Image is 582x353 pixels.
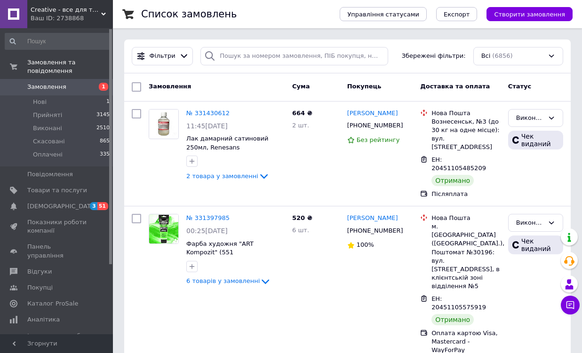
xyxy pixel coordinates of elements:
[149,109,179,139] a: Фото товару
[97,202,108,210] span: 51
[561,296,580,314] button: Чат з покупцем
[347,83,382,90] span: Покупець
[402,52,466,61] span: Збережені фільтри:
[186,135,268,151] a: Лак дамарний сатиновий 250мл, Renesans
[33,150,63,159] span: Оплачені
[431,175,474,186] div: Отримано
[340,7,427,21] button: Управління статусами
[27,267,52,276] span: Відгуки
[100,150,110,159] span: 335
[347,11,419,18] span: Управління статусами
[33,111,62,119] span: Прийняті
[357,136,400,143] span: Без рейтингу
[347,214,398,223] a: [PERSON_NAME]
[431,156,486,172] span: ЕН: 20451105485209
[27,315,60,324] span: Аналітика
[31,6,101,14] span: Creative - все для творчих людей
[516,218,544,228] div: Виконано
[186,110,230,117] a: № 331430612
[186,173,270,180] a: 2 товара у замовленні
[292,214,312,221] span: 520 ₴
[31,14,113,23] div: Ваш ID: 2738868
[27,170,73,179] span: Повідомлення
[186,240,274,274] a: Фарба художня "ART Kompozit" (551 флуоресцентний зелений , 0,075 л ТУБА)
[186,214,230,221] a: № 331397985
[90,202,97,210] span: 3
[292,227,309,234] span: 6 шт.
[431,314,474,325] div: Отримано
[477,10,573,17] a: Створити замовлення
[186,277,271,284] a: 6 товарів у замовленні
[186,277,260,284] span: 6 товарів у замовленні
[27,332,87,349] span: Інструменти веб-майстра та SEO
[27,83,66,91] span: Замовлення
[508,131,563,149] div: Чек виданий
[99,83,108,91] span: 1
[149,110,178,138] img: Фото товару
[431,222,501,291] div: м. [GEOGRAPHIC_DATA] ([GEOGRAPHIC_DATA].), Поштомат №30196: вул. [STREET_ADDRESS], в клієнтській ...
[508,83,532,90] span: Статус
[516,113,544,123] div: Виконано
[431,214,501,222] div: Нова Пошта
[357,241,374,248] span: 100%
[186,122,228,130] span: 11:45[DATE]
[149,83,191,90] span: Замовлення
[347,122,403,129] span: [PHONE_NUMBER]
[27,299,78,308] span: Каталог ProSale
[27,58,113,75] span: Замовлення та повідомлення
[27,283,53,292] span: Покупці
[33,137,65,146] span: Скасовані
[27,202,97,211] span: [DEMOGRAPHIC_DATA]
[96,124,110,133] span: 2510
[149,214,178,243] img: Фото товару
[508,235,563,254] div: Чек виданий
[292,83,310,90] span: Cума
[347,109,398,118] a: [PERSON_NAME]
[431,190,501,198] div: Післяплата
[100,137,110,146] span: 865
[200,47,388,65] input: Пошук за номером замовлення, ПІБ покупця, номером телефону, Email, номером накладної
[33,98,47,106] span: Нові
[27,186,87,195] span: Товари та послуги
[292,110,312,117] span: 664 ₴
[106,98,110,106] span: 1
[186,173,258,180] span: 2 товара у замовленні
[141,8,237,20] h1: Список замовлень
[292,122,309,129] span: 2 шт.
[436,7,478,21] button: Експорт
[149,214,179,244] a: Фото товару
[486,7,573,21] button: Створити замовлення
[33,124,62,133] span: Виконані
[444,11,470,18] span: Експорт
[431,109,501,118] div: Нова Пошта
[431,118,501,152] div: Вознесенськ, №3 (до 30 кг на одне місце): вул. [STREET_ADDRESS]
[494,11,565,18] span: Створити замовлення
[27,243,87,259] span: Панель управління
[96,111,110,119] span: 3145
[27,218,87,235] span: Показники роботи компанії
[347,227,403,234] span: [PHONE_NUMBER]
[420,83,490,90] span: Доставка та оплата
[431,295,486,311] span: ЕН: 20451105575919
[492,52,512,59] span: (6856)
[150,52,175,61] span: Фільтри
[481,52,491,61] span: Всі
[186,227,228,235] span: 00:25[DATE]
[5,33,111,50] input: Пошук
